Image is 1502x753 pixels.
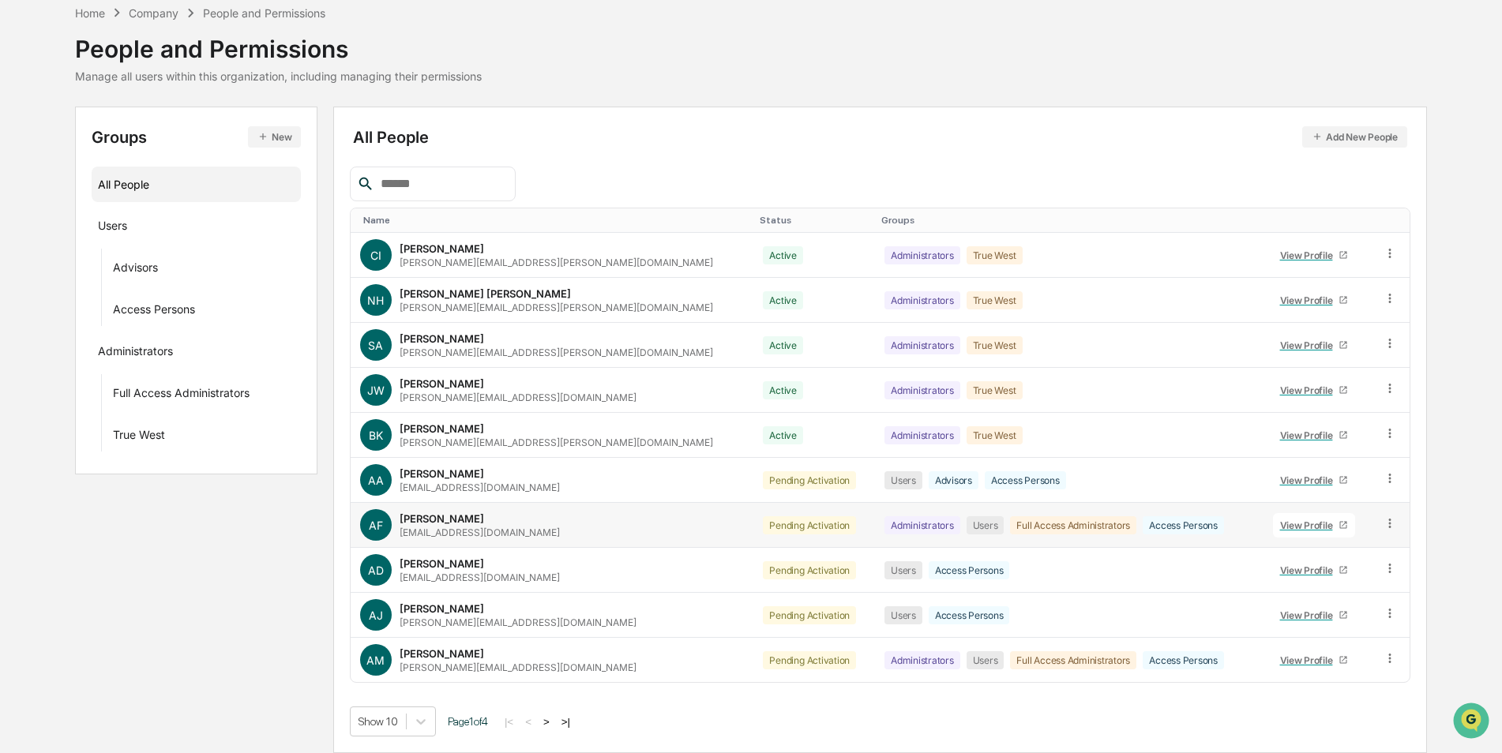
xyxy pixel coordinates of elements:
[1280,564,1339,576] div: View Profile
[448,715,488,728] span: Page 1 of 4
[1143,516,1224,534] div: Access Persons
[75,69,482,83] div: Manage all users within this organization, including managing their permissions
[1273,513,1355,538] a: View Profile
[268,126,287,144] button: Start new chat
[369,519,383,532] span: AF
[1280,609,1339,621] div: View Profile
[1010,516,1136,534] div: Full Access Administrators
[400,481,560,493] div: [EMAIL_ADDRESS][DOMAIN_NAME]
[113,302,195,321] div: Access Persons
[248,126,301,148] button: New
[881,215,1257,226] div: Toggle SortBy
[98,171,295,197] div: All People
[111,267,191,279] a: Powered byPylon
[9,193,108,221] a: 🖐️Preclearance
[400,257,713,268] div: [PERSON_NAME][EMAIL_ADDRESS][PERSON_NAME][DOMAIN_NAME]
[884,651,960,669] div: Administrators
[400,526,560,538] div: [EMAIL_ADDRESS][DOMAIN_NAME]
[763,516,856,534] div: Pending Activation
[557,715,575,729] button: >|
[32,199,102,215] span: Preclearance
[763,606,856,624] div: Pending Activation
[1280,519,1339,531] div: View Profile
[1273,558,1355,583] a: View Profile
[400,571,560,583] div: [EMAIL_ADDRESS][DOMAIN_NAME]
[763,561,856,579] div: Pending Activation
[400,242,484,255] div: [PERSON_NAME]
[113,428,165,447] div: True West
[98,219,127,238] div: Users
[129,6,178,20] div: Company
[967,291,1023,309] div: True West
[1280,339,1339,351] div: View Profile
[884,246,960,264] div: Administrators
[884,426,960,444] div: Administrators
[929,561,1010,579] div: Access Persons
[369,609,383,622] span: AJ
[967,381,1023,399] div: True West
[400,422,484,435] div: [PERSON_NAME]
[400,436,713,448] div: [PERSON_NAME][EMAIL_ADDRESS][PERSON_NAME][DOMAIN_NAME]
[1273,243,1355,268] a: View Profile
[75,6,105,20] div: Home
[884,606,922,624] div: Users
[203,6,325,20] div: People and Permissions
[400,287,571,300] div: [PERSON_NAME] [PERSON_NAME]
[400,512,484,525] div: [PERSON_NAME]
[929,606,1010,624] div: Access Persons
[1280,654,1339,666] div: View Profile
[367,384,385,397] span: JW
[985,471,1066,489] div: Access Persons
[368,564,384,577] span: AD
[1270,215,1367,226] div: Toggle SortBy
[400,391,636,403] div: [PERSON_NAME][EMAIL_ADDRESS][DOMAIN_NAME]
[1273,288,1355,313] a: View Profile
[1010,651,1136,669] div: Full Access Administrators
[967,336,1023,354] div: True West
[539,715,554,729] button: >
[763,246,803,264] div: Active
[1273,603,1355,627] a: View Profile
[400,347,713,358] div: [PERSON_NAME][EMAIL_ADDRESS][PERSON_NAME][DOMAIN_NAME]
[113,260,158,279] div: Advisors
[884,381,960,399] div: Administrators
[400,557,484,570] div: [PERSON_NAME]
[75,22,482,63] div: People and Permissions
[1280,429,1339,441] div: View Profile
[400,377,484,390] div: [PERSON_NAME]
[967,516,1004,534] div: Users
[763,426,803,444] div: Active
[400,602,484,615] div: [PERSON_NAME]
[884,471,922,489] div: Users
[884,561,922,579] div: Users
[1280,474,1339,486] div: View Profile
[113,386,250,405] div: Full Access Administrators
[54,121,259,137] div: Start new chat
[1273,468,1355,493] a: View Profile
[400,616,636,628] div: [PERSON_NAME][EMAIL_ADDRESS][DOMAIN_NAME]
[1302,126,1407,148] button: Add New People
[368,474,384,487] span: AA
[884,336,960,354] div: Administrators
[369,429,383,442] span: BK
[16,200,28,213] div: 🖐️
[400,661,636,673] div: [PERSON_NAME][EMAIL_ADDRESS][DOMAIN_NAME]
[1451,701,1494,744] iframe: Open customer support
[763,651,856,669] div: Pending Activation
[763,381,803,399] div: Active
[157,268,191,279] span: Pylon
[1280,249,1339,261] div: View Profile
[366,654,385,667] span: AM
[400,332,484,345] div: [PERSON_NAME]
[98,344,173,363] div: Administrators
[367,294,384,307] span: NH
[967,651,1004,669] div: Users
[363,215,748,226] div: Toggle SortBy
[353,126,1407,148] div: All People
[108,193,202,221] a: 🗄️Attestations
[500,715,518,729] button: |<
[929,471,978,489] div: Advisors
[1273,333,1355,358] a: View Profile
[370,249,381,262] span: CI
